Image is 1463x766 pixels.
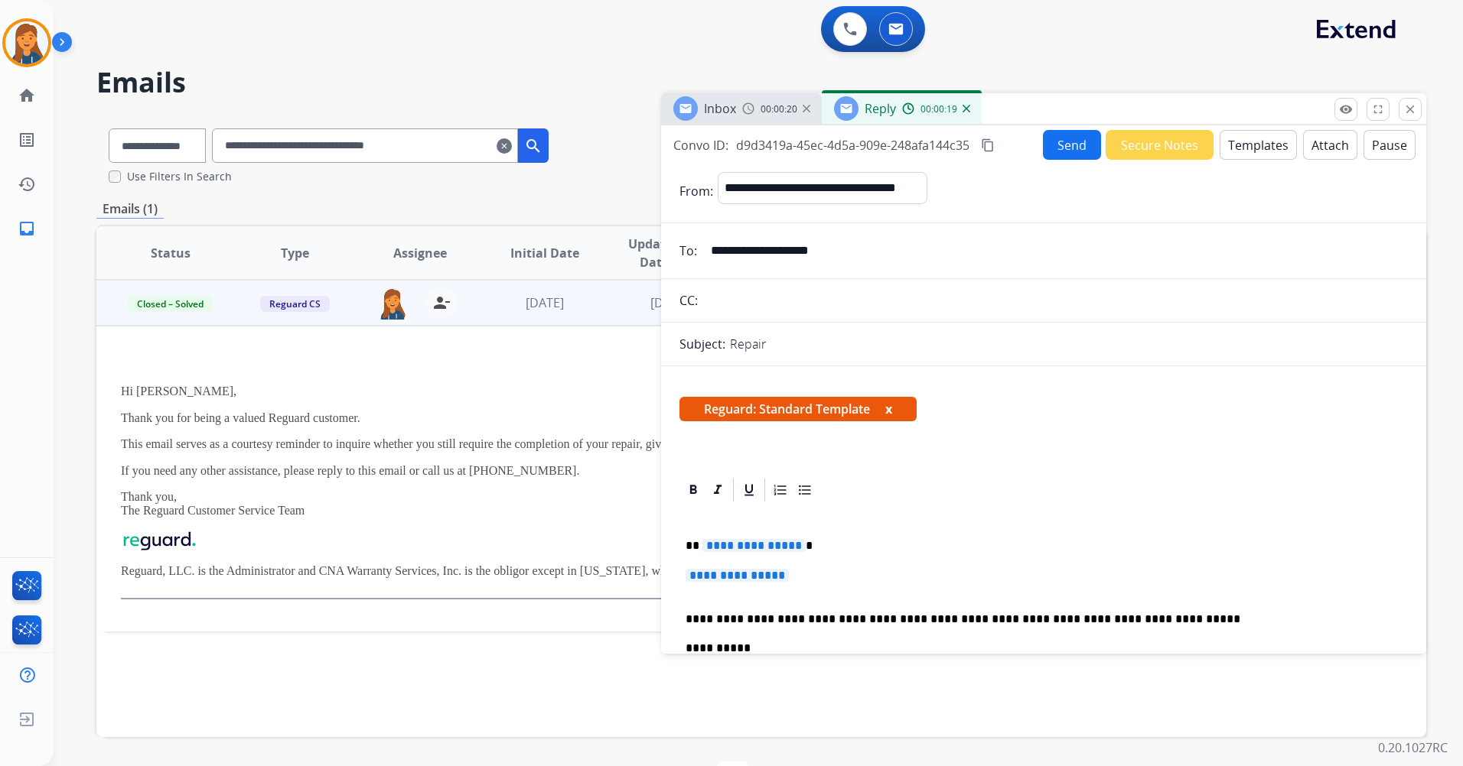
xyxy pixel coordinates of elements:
[526,294,564,311] span: [DATE]
[1220,130,1297,160] button: Templates
[121,437,1152,451] p: This email serves as a courtesy reminder to inquire whether you still require the completion of y...
[1043,130,1101,160] button: Send
[761,103,797,115] span: 00:00:20
[704,100,736,117] span: Inbox
[151,244,191,262] span: Status
[121,564,1152,578] p: Reguard, LLC. is the Administrator and CNA Warranty Services, Inc. is the obligor except in [US_S...
[620,235,689,271] span: Updated Date
[128,296,213,312] span: Closed – Solved
[121,490,1152,518] p: Thank you, The Reguard Customer Service Team
[679,397,917,421] span: Reguard: Standard Template
[865,100,896,117] span: Reply
[1106,130,1214,160] button: Secure Notes
[885,400,892,418] button: x
[920,103,957,115] span: 00:00:19
[1371,102,1385,116] mat-icon: fullscreen
[679,242,697,260] p: To:
[769,479,792,501] div: Ordered List
[1339,102,1353,116] mat-icon: remove_red_eye
[650,294,689,311] span: [DATE]
[706,479,729,501] div: Italic
[121,385,1152,398] p: Hi [PERSON_NAME],
[510,244,579,262] span: Initial Date
[1403,102,1417,116] mat-icon: close
[18,175,36,193] mat-icon: history
[281,244,309,262] span: Type
[497,137,512,155] mat-icon: clear
[793,479,816,501] div: Bullet List
[18,219,36,238] mat-icon: inbox
[18,86,36,105] mat-icon: home
[432,294,451,312] mat-icon: person_remove
[121,411,1152,425] p: Thank you for being a valued Reguard customer.
[127,169,232,184] label: Use Filters In Search
[121,464,1152,478] p: If you need any other assistance, please reply to this email or call us at [PHONE_NUMBER].
[18,131,36,149] mat-icon: list_alt
[377,287,408,320] img: agent-avatar
[673,136,728,154] p: Convo ID:
[730,335,766,353] p: Repair
[981,138,995,152] mat-icon: content_copy
[679,291,698,310] p: CC:
[679,335,725,353] p: Subject:
[96,200,164,219] p: Emails (1)
[679,182,713,200] p: From:
[524,137,543,155] mat-icon: search
[1303,130,1357,160] button: Attach
[96,67,1426,98] h2: Emails
[1378,738,1448,757] p: 0.20.1027RC
[736,137,969,154] span: d9d3419a-45ec-4d5a-909e-248afa144c35
[738,479,761,501] div: Underline
[121,531,197,552] img: Reguard+Logotype+Color_WBG_S.png
[682,479,705,501] div: Bold
[1364,130,1416,160] button: Pause
[5,21,48,64] img: avatar
[393,244,447,262] span: Assignee
[260,296,330,312] span: Reguard CS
